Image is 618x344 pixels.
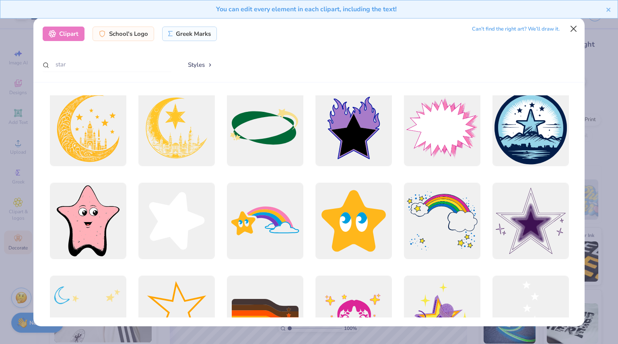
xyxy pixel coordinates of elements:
input: Search by name [43,57,171,72]
div: You can edit every element in each clipart, including the text! [6,4,606,14]
div: School's Logo [93,27,154,41]
div: Clipart [43,27,84,41]
div: Can’t find the right art? We’ll draw it. [472,22,560,36]
button: close [606,4,612,14]
button: Styles [179,57,221,72]
button: Close [566,21,581,37]
div: Greek Marks [162,27,217,41]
